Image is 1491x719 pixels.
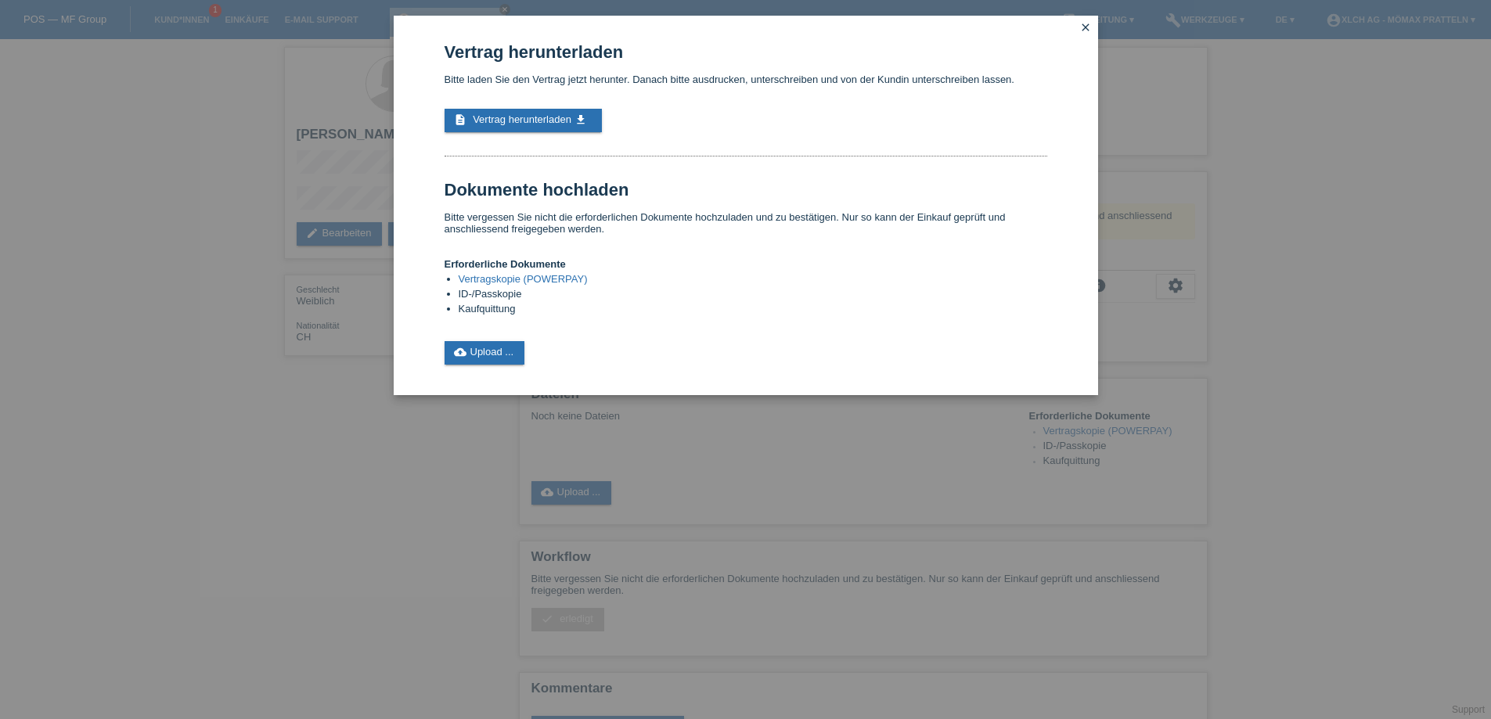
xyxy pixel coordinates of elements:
[454,113,466,126] i: description
[1079,21,1092,34] i: close
[445,341,525,365] a: cloud_uploadUpload ...
[459,273,588,285] a: Vertragskopie (POWERPAY)
[445,74,1047,85] p: Bitte laden Sie den Vertrag jetzt herunter. Danach bitte ausdrucken, unterschreiben und von der K...
[574,113,587,126] i: get_app
[454,346,466,358] i: cloud_upload
[473,113,571,125] span: Vertrag herunterladen
[445,109,602,132] a: description Vertrag herunterladen get_app
[445,42,1047,62] h1: Vertrag herunterladen
[445,180,1047,200] h1: Dokumente hochladen
[459,303,1047,318] li: Kaufquittung
[445,258,1047,270] h4: Erforderliche Dokumente
[1075,20,1096,38] a: close
[459,288,1047,303] li: ID-/Passkopie
[445,211,1047,235] p: Bitte vergessen Sie nicht die erforderlichen Dokumente hochzuladen und zu bestätigen. Nur so kann...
